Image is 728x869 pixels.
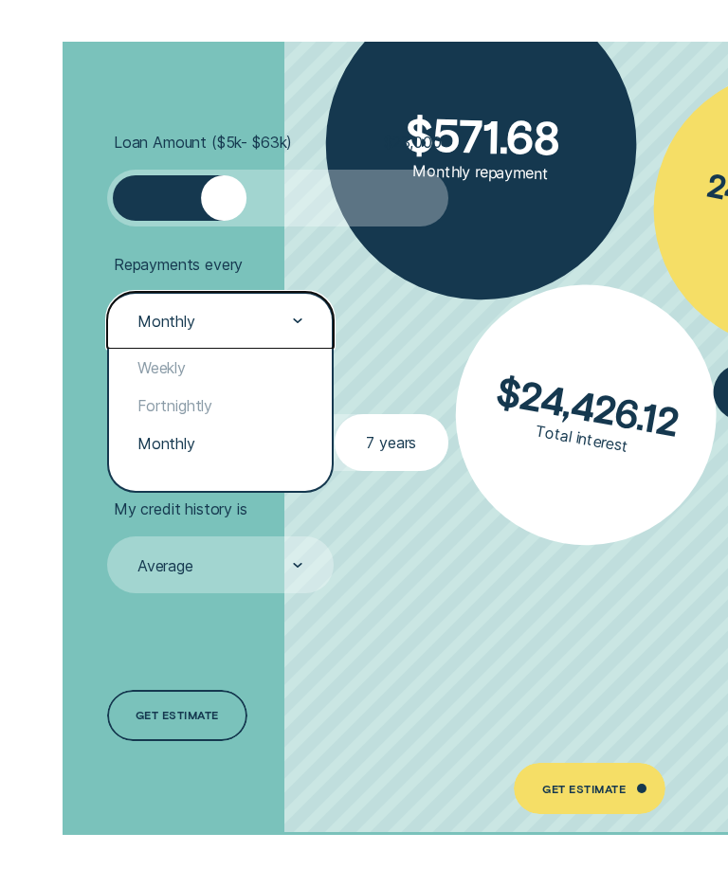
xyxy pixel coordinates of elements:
span: My credit history is [114,499,247,518]
span: Repayments every [114,255,243,274]
div: Fortnightly [109,387,332,425]
a: Get estimate [107,690,247,741]
span: $ 23,000 [384,133,442,152]
label: 7 years [335,414,448,471]
a: Get Estimate [514,763,665,814]
span: Loan Amount ( $5k - $63k ) [114,133,292,152]
div: Weekly [109,349,332,387]
div: Average [137,556,193,575]
div: Monthly [109,425,332,462]
div: Monthly [137,312,195,331]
